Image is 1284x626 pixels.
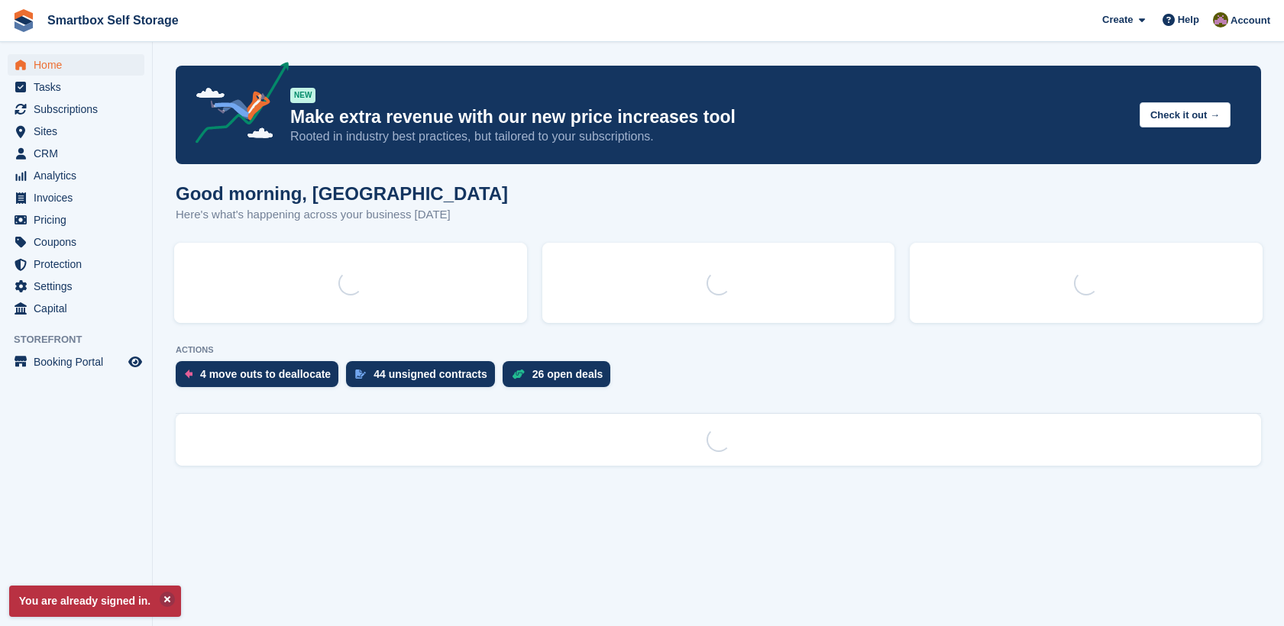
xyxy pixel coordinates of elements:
span: Home [34,54,125,76]
div: 44 unsigned contracts [374,368,487,380]
a: menu [8,298,144,319]
p: ACTIONS [176,345,1261,355]
img: contract_signature_icon-13c848040528278c33f63329250d36e43548de30e8caae1d1a13099fd9432cc5.svg [355,369,366,379]
a: menu [8,253,144,275]
span: Settings [34,276,125,297]
a: menu [8,276,144,297]
a: menu [8,98,144,120]
img: move_outs_to_deallocate_icon-f764333ba52eb49d3ac5e1228854f67142a1ed5810a6f6cc68b1a99e826820c5.svg [185,369,192,379]
span: Booking Portal [34,351,125,373]
a: menu [8,209,144,231]
div: NEW [290,88,315,103]
span: Sites [34,121,125,142]
span: Invoices [34,187,125,208]
button: Check it out → [1140,102,1231,127]
p: Make extra revenue with our new price increases tool [290,106,1127,128]
div: 4 move outs to deallocate [200,368,331,380]
a: menu [8,351,144,373]
span: Account [1231,13,1270,28]
span: Coupons [34,231,125,253]
span: Pricing [34,209,125,231]
p: You are already signed in. [9,586,181,617]
span: Analytics [34,165,125,186]
img: Kayleigh Devlin [1213,12,1228,27]
a: menu [8,76,144,98]
a: 26 open deals [503,361,619,395]
span: Protection [34,253,125,275]
span: Storefront [14,332,152,347]
p: Rooted in industry best practices, but tailored to your subscriptions. [290,128,1127,145]
span: Tasks [34,76,125,98]
a: menu [8,231,144,253]
a: menu [8,187,144,208]
img: price-adjustments-announcement-icon-8257ccfd72463d97f412b2fc003d46551f7dbcb40ab6d574587a9cd5c0d94... [183,62,289,149]
a: menu [8,121,144,142]
a: Smartbox Self Storage [41,8,185,33]
a: 44 unsigned contracts [346,361,503,395]
p: Here's what's happening across your business [DATE] [176,206,508,224]
a: menu [8,165,144,186]
h1: Good morning, [GEOGRAPHIC_DATA] [176,183,508,204]
a: menu [8,143,144,164]
span: Help [1178,12,1199,27]
span: Create [1102,12,1133,27]
span: CRM [34,143,125,164]
a: Preview store [126,353,144,371]
span: Capital [34,298,125,319]
a: menu [8,54,144,76]
a: 4 move outs to deallocate [176,361,346,395]
img: stora-icon-8386f47178a22dfd0bd8f6a31ec36ba5ce8667c1dd55bd0f319d3a0aa187defe.svg [12,9,35,32]
div: 26 open deals [532,368,603,380]
span: Subscriptions [34,98,125,120]
img: deal-1b604bf984904fb50ccaf53a9ad4b4a5d6e5aea283cecdc64d6e3604feb123c2.svg [512,369,525,379]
